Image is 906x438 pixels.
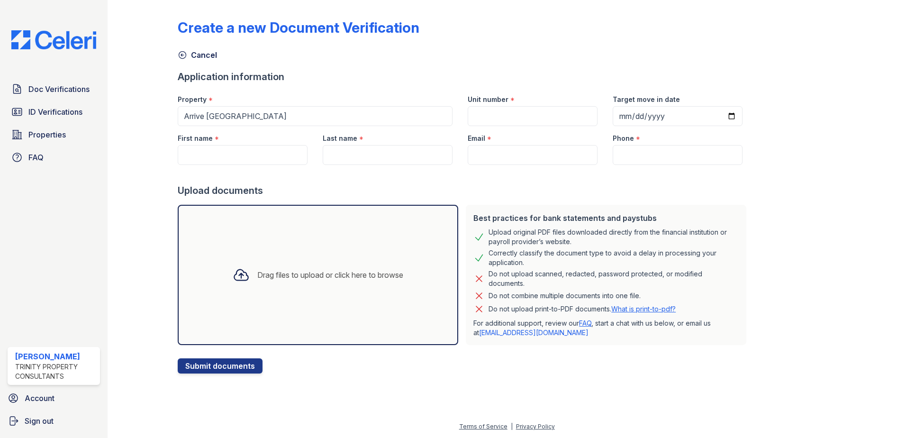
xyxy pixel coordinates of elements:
div: Upload original PDF files downloaded directly from the financial institution or payroll provider’... [489,228,739,246]
label: Email [468,134,485,143]
a: Account [4,389,104,408]
img: CE_Logo_Blue-a8612792a0a2168367f1c8372b55b34899dd931a85d93a1a3d3e32e68fde9ad4.png [4,30,104,49]
a: Cancel [178,49,217,61]
a: [EMAIL_ADDRESS][DOMAIN_NAME] [479,328,589,337]
div: | [511,423,513,430]
label: First name [178,134,213,143]
span: ID Verifications [28,106,82,118]
label: Property [178,95,207,104]
span: Sign out [25,415,54,427]
label: Last name [323,134,357,143]
div: Upload documents [178,184,750,197]
a: Terms of Service [459,423,507,430]
a: Properties [8,125,100,144]
label: Phone [613,134,634,143]
a: What is print-to-pdf? [611,305,676,313]
a: Doc Verifications [8,80,100,99]
label: Target move in date [613,95,680,104]
a: FAQ [579,319,591,327]
p: Do not upload print-to-PDF documents. [489,304,676,314]
div: Do not upload scanned, redacted, password protected, or modified documents. [489,269,739,288]
label: Unit number [468,95,508,104]
a: Sign out [4,411,104,430]
a: FAQ [8,148,100,167]
a: ID Verifications [8,102,100,121]
div: Do not combine multiple documents into one file. [489,290,641,301]
p: For additional support, review our , start a chat with us below, or email us at [473,319,739,338]
div: Correctly classify the document type to avoid a delay in processing your application. [489,248,739,267]
div: [PERSON_NAME] [15,351,96,362]
div: Trinity Property Consultants [15,362,96,381]
div: Create a new Document Verification [178,19,419,36]
button: Submit documents [178,358,263,374]
div: Application information [178,70,750,83]
span: Account [25,392,54,404]
span: Properties [28,129,66,140]
span: Doc Verifications [28,83,90,95]
div: Drag files to upload or click here to browse [257,269,403,281]
span: FAQ [28,152,44,163]
div: Best practices for bank statements and paystubs [473,212,739,224]
a: Privacy Policy [516,423,555,430]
